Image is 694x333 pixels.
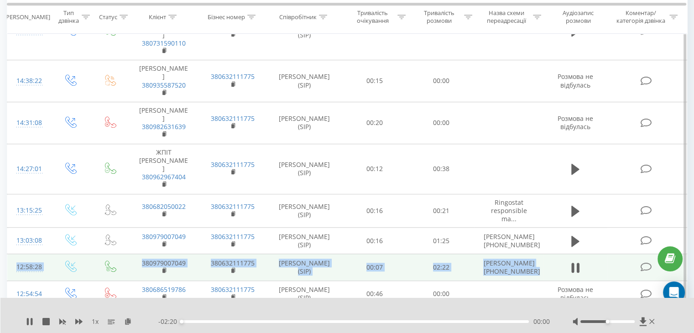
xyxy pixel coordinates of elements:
td: 00:07 [342,254,408,281]
div: Назва схеми переадресації [483,10,531,25]
td: [PERSON_NAME] (SIP) [267,254,342,281]
td: 00:21 [408,194,474,228]
td: [PERSON_NAME] [129,102,198,144]
span: Розмова не відбулась [558,285,593,302]
td: 00:16 [342,228,408,254]
a: 380632111775 [211,160,255,169]
div: Клієнт [149,13,166,21]
td: [PERSON_NAME] [129,60,198,102]
div: 14:31:08 [16,114,41,132]
td: [PERSON_NAME] (SIP) [267,102,342,144]
td: 00:46 [342,281,408,307]
td: 00:16 [342,194,408,228]
td: 00:00 [408,60,474,102]
span: 1 x [92,317,99,326]
td: 00:12 [342,144,408,194]
div: 14:38:22 [16,72,41,90]
span: 00:00 [533,317,550,326]
td: 02:22 [408,254,474,281]
td: 01:25 [408,228,474,254]
td: [PERSON_NAME] (SIP) [267,228,342,254]
div: Тип дзвінка [57,10,79,25]
td: 00:00 [408,102,474,144]
div: Тривалість очікування [350,10,396,25]
a: 380632111775 [211,202,255,211]
a: 380686519786 [142,285,186,294]
div: [PERSON_NAME] [4,13,50,21]
div: Коментар/категорія дзвінка [614,10,667,25]
td: [PERSON_NAME] (SIP) [267,60,342,102]
a: 380632111775 [211,285,255,294]
span: Розмова не відбулась [558,114,593,131]
div: Accessibility label [605,320,609,323]
span: - 02:20 [158,317,182,326]
td: 00:38 [408,144,474,194]
td: 00:15 [342,60,408,102]
a: 380632111775 [211,259,255,267]
span: Ringostat responsible ma... [491,198,527,223]
td: [PERSON_NAME] (SIP) [267,194,342,228]
div: Open Intercom Messenger [663,281,685,303]
div: Статус [99,13,117,21]
div: Тривалість розмови [416,10,462,25]
div: 13:15:25 [16,202,41,219]
td: [PERSON_NAME] (SIP) [267,281,342,307]
a: 380982631639 [142,122,186,131]
div: Бізнес номер [208,13,245,21]
a: 380979007049 [142,232,186,241]
td: 00:20 [342,102,408,144]
a: 380682050022 [142,202,186,211]
td: [PERSON_NAME] (SIP) [267,144,342,194]
div: 12:58:28 [16,258,41,276]
td: [PERSON_NAME] [PHONE_NUMBER] [474,228,543,254]
a: 380935587520 [142,81,186,89]
a: 380632111775 [211,114,255,123]
a: 380632111775 [211,232,255,241]
a: 380962967404 [142,172,186,181]
span: Розмова не відбулась [558,72,593,89]
td: 00:00 [408,281,474,307]
div: 13:03:08 [16,232,41,250]
a: 380731590110 [142,39,186,47]
div: 12:54:54 [16,285,41,303]
a: 380632111775 [211,72,255,81]
td: [PERSON_NAME] [PHONE_NUMBER] [474,254,543,281]
div: Accessibility label [180,320,183,323]
a: 380979007049 [142,259,186,267]
td: ЖПІТ [PERSON_NAME] [129,144,198,194]
div: 14:27:01 [16,160,41,178]
div: Співробітник [279,13,317,21]
div: Аудіозапис розмови [552,10,605,25]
